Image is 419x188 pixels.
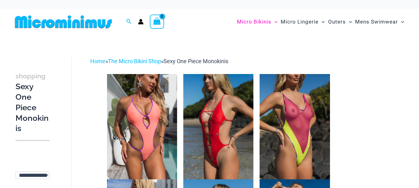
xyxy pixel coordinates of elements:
img: Link Tangello 8650 One Piece Monokini 11 [183,74,253,179]
h3: Sexy One Piece Monokinis [16,71,50,134]
span: Micro Bikinis [237,14,271,30]
a: Micro BikinisMenu ToggleMenu Toggle [235,12,279,31]
span: Menu Toggle [346,14,352,30]
span: Sexy One Piece Monokinis [163,58,228,64]
span: Mens Swimwear [355,14,398,30]
span: Micro Lingerie [281,14,319,30]
a: Account icon link [138,19,144,24]
img: Coastal Bliss Leopard Sunset 827 One Piece Monokini 06 [260,74,330,179]
select: wpc-taxonomy-pa_fabric-type-746009 [16,172,50,179]
a: Mens SwimwearMenu ToggleMenu Toggle [354,12,406,31]
span: Menu Toggle [271,14,278,30]
span: » » [90,58,228,64]
a: OutersMenu ToggleMenu Toggle [327,12,354,31]
img: MM SHOP LOGO FLAT [12,15,114,29]
span: Menu Toggle [319,14,325,30]
img: Wild Card Neon Bliss 819 One Piece 04 [107,74,177,179]
a: Micro LingerieMenu ToggleMenu Toggle [279,12,326,31]
a: View Shopping Cart, empty [150,15,164,29]
a: The Micro Bikini Shop [108,58,161,64]
a: Search icon link [126,18,132,26]
nav: Site Navigation [234,11,407,32]
span: Menu Toggle [398,14,404,30]
span: Outers [328,14,346,30]
a: Home [90,58,105,64]
span: shopping [16,72,46,80]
